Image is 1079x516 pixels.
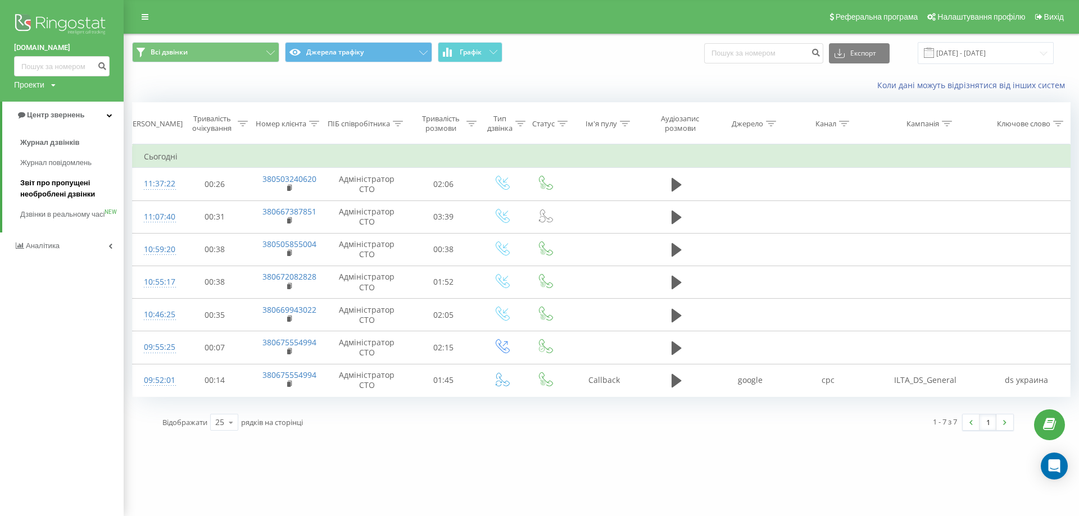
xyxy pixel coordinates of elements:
[829,43,890,63] button: Експорт
[980,414,996,430] a: 1
[933,416,957,427] div: 1 - 7 з 7
[179,331,251,364] td: 00:07
[20,177,118,200] span: Звіт про пропущені необроблені дзвінки
[327,168,407,200] td: Адміністратор СТО
[20,157,92,168] span: Журнал повідомлень
[328,119,390,129] div: ПІБ співробітника
[144,304,167,326] div: 10:46:25
[20,153,124,173] a: Журнал повідомлень
[704,43,823,63] input: Пошук за номером
[652,114,709,133] div: Аудіозапис розмови
[815,119,836,129] div: Канал
[867,364,983,396] td: ILTA_DS_General
[262,304,316,315] a: 380669943022
[179,168,251,200] td: 00:26
[179,299,251,331] td: 00:35
[877,80,1071,90] a: Коли дані можуть відрізнятися вiд інших систем
[906,119,939,129] div: Кампанія
[151,48,188,57] span: Всі дзвінки
[418,114,464,133] div: Тривалість розмови
[327,331,407,364] td: Адміністратор СТО
[438,42,502,62] button: Графік
[20,133,124,153] a: Журнал дзвінків
[27,111,84,119] span: Центр звернень
[144,369,167,391] div: 09:52:01
[132,42,279,62] button: Всі дзвінки
[407,331,480,364] td: 02:15
[327,200,407,233] td: Адміністратор СТО
[983,364,1070,396] td: ds украина
[711,364,789,396] td: google
[20,204,124,225] a: Дзвінки в реальному часіNEW
[1041,453,1068,480] div: Open Intercom Messenger
[285,42,432,62] button: Джерела трафіку
[566,364,642,396] td: Callback
[1044,12,1064,21] span: Вихід
[126,119,183,129] div: [PERSON_NAME]
[262,271,316,282] a: 380672082828
[144,336,167,358] div: 09:55:25
[262,337,316,348] a: 380675554994
[144,239,167,261] div: 10:59:20
[14,42,110,53] a: [DOMAIN_NAME]
[997,119,1050,129] div: Ключове слово
[14,11,110,39] img: Ringostat logo
[20,173,124,204] a: Звіт про пропущені необроблені дзвінки
[179,200,251,233] td: 00:31
[256,119,306,129] div: Номер клієнта
[407,266,480,298] td: 01:52
[937,12,1025,21] span: Налаштування профілю
[327,364,407,396] td: Адміністратор СТО
[262,173,316,184] a: 380503240620
[789,364,867,396] td: cpc
[262,239,316,249] a: 380505855004
[241,417,303,427] span: рядків на сторінці
[407,233,480,266] td: 00:38
[2,102,124,129] a: Центр звернень
[179,364,251,396] td: 00:14
[586,119,617,129] div: Ім'я пулу
[407,200,480,233] td: 03:39
[327,233,407,266] td: Адміністратор СТО
[836,12,918,21] span: Реферальна програма
[26,241,60,250] span: Аналiтика
[179,266,251,298] td: 00:38
[144,173,167,195] div: 11:37:22
[532,119,555,129] div: Статус
[14,56,110,76] input: Пошук за номером
[407,168,480,200] td: 02:06
[20,137,80,148] span: Журнал дзвінків
[262,369,316,380] a: 380675554994
[144,271,167,293] div: 10:55:17
[327,266,407,298] td: Адміністратор СТО
[144,206,167,228] div: 11:07:40
[460,48,482,56] span: Графік
[189,114,235,133] div: Тривалість очікування
[215,417,224,428] div: 25
[14,79,44,90] div: Проекти
[732,119,763,129] div: Джерело
[133,145,1071,168] td: Сьогодні
[20,209,105,220] span: Дзвінки в реальному часі
[262,206,316,217] a: 380667387851
[179,233,251,266] td: 00:38
[487,114,513,133] div: Тип дзвінка
[407,299,480,331] td: 02:05
[162,417,207,427] span: Відображати
[327,299,407,331] td: Адміністратор СТО
[407,364,480,396] td: 01:45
